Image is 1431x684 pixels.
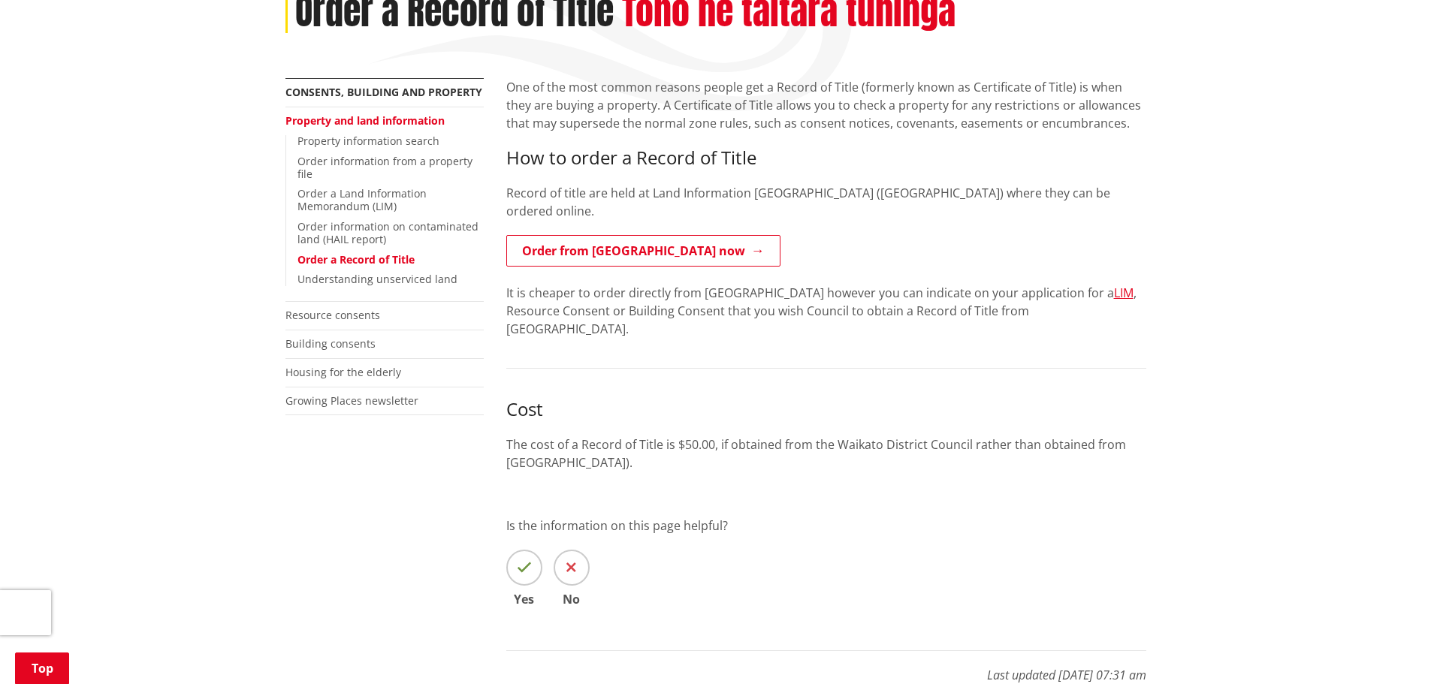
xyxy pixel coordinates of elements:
[285,336,376,351] a: Building consents
[285,365,401,379] a: Housing for the elderly
[506,284,1146,338] p: It is cheaper to order directly from [GEOGRAPHIC_DATA] however you can indicate on your applicati...
[506,650,1146,684] p: Last updated [DATE] 07:31 am
[506,184,1146,220] p: Record of title are held at Land Information [GEOGRAPHIC_DATA] ([GEOGRAPHIC_DATA]) where they can...
[554,593,590,605] span: No
[285,113,445,128] a: Property and land information
[506,147,1146,169] h3: How to order a Record of Title
[506,593,542,605] span: Yes
[15,652,69,684] a: Top
[1114,285,1134,301] a: LIM
[506,435,1146,472] p: The cost of a Record of Title is $50.00, if obtained from the Waikato District Council rather tha...
[297,252,415,267] a: Order a Record of Title
[297,134,439,148] a: Property information search
[506,517,1146,535] p: Is the information on this page helpful?
[285,308,380,322] a: Resource consents
[1362,621,1416,675] iframe: Messenger Launcher
[506,78,1146,132] p: One of the most common reasons people get a Record of Title (formerly known as Certificate of Tit...
[297,154,472,181] a: Order information from a property file
[506,399,1146,420] h3: Cost
[297,272,457,286] a: Understanding unserviced land
[297,186,427,213] a: Order a Land Information Memorandum (LIM)
[285,85,482,99] a: Consents, building and property
[285,393,418,408] a: Growing Places newsletter
[297,219,479,246] a: Order information on contaminated land (HAIL report)
[506,235,780,267] a: Order from [GEOGRAPHIC_DATA] now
